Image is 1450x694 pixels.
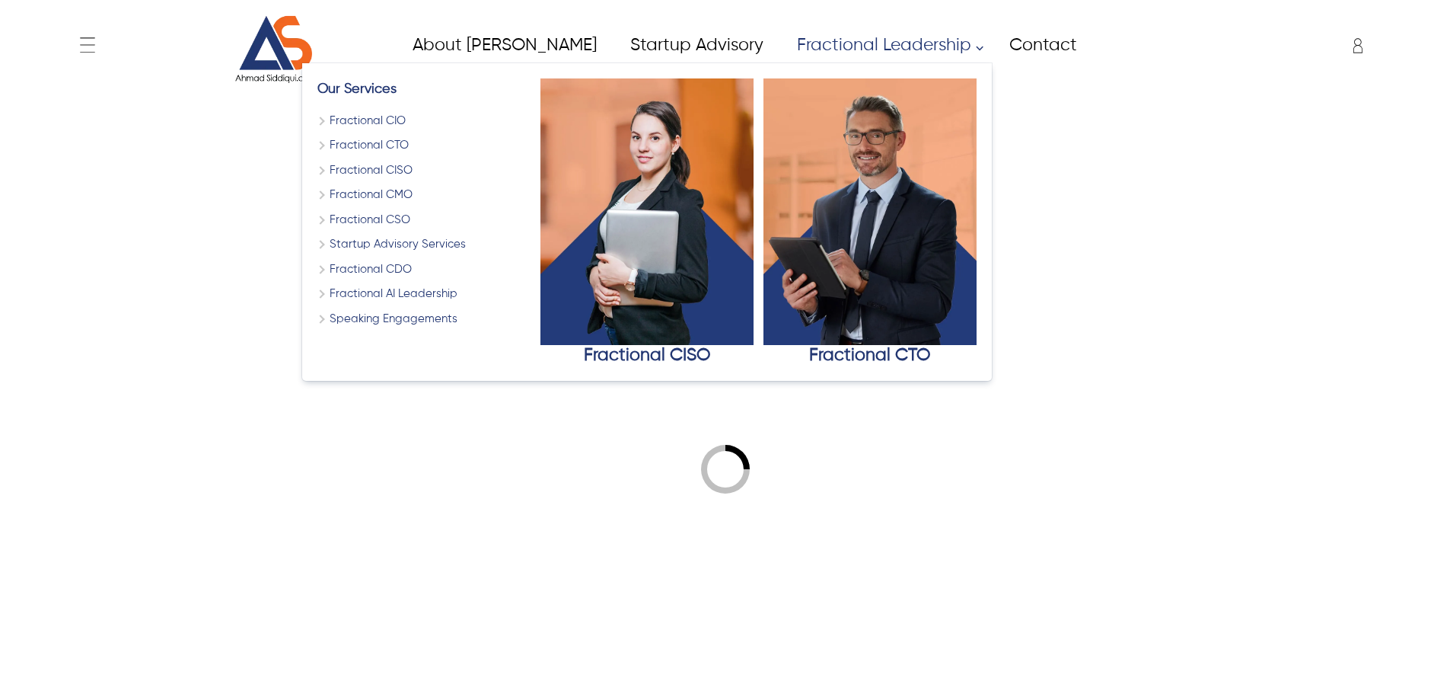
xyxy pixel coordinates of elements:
[317,162,531,180] a: Fractional CISO
[317,113,531,130] a: Fractional CIO
[763,345,977,366] div: Fractional CTO
[992,28,1093,62] a: Contact
[317,212,531,229] a: Fractional Chief Sales Officer
[763,78,977,345] img: Fractional CTO
[613,28,779,62] a: Startup Advisory
[317,137,531,155] a: Chief Technology Officer
[779,28,992,62] a: Fractional Leadership
[317,187,531,204] a: Fractinal Chief Marketing Officer
[763,78,977,366] a: Fractional CTO
[317,82,397,96] a: Our Services
[540,78,754,345] img: Fractional CISO
[1343,30,1366,61] div: Enter to Open SignUp and Register OverLay
[317,286,531,303] a: Fractional AI Leadership
[395,28,613,62] a: About Ahmad
[540,345,754,366] div: Fractional CISO
[317,311,531,328] a: Speaking Engagements
[191,15,361,84] a: Website Logo for Ahmad Siddiqui
[540,78,754,366] a: Fractional CISO
[218,15,333,84] img: Website Logo for Ahmad Siddiqui
[317,236,531,254] a: Startup Advisory Services
[317,261,531,279] a: Fractional Data Leadership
